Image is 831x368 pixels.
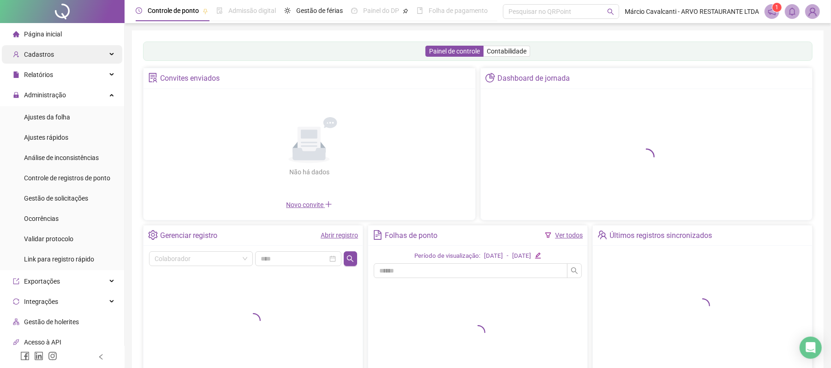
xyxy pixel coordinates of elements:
span: lock [13,92,19,98]
span: Relatórios [24,71,53,78]
span: pushpin [403,8,408,14]
div: Não há dados [267,167,352,177]
span: Validar protocolo [24,235,73,243]
span: pushpin [203,8,208,14]
span: Controle de ponto [148,7,199,14]
div: - [507,251,508,261]
span: Gestão de solicitações [24,195,88,202]
span: Ajustes rápidos [24,134,68,141]
span: team [598,230,607,240]
div: Gerenciar registro [160,228,217,243]
span: Administração [24,91,66,99]
span: Márcio Cavalcanti - ARVO RESTAURANTE LTDA [625,6,759,17]
span: Exportações [24,278,60,285]
span: linkedin [34,351,43,361]
img: 52917 [806,5,819,18]
div: Convites enviados [160,71,220,86]
span: loading [470,324,486,340]
span: api [13,339,19,345]
span: edit [535,252,541,258]
span: clock-circle [136,7,142,14]
span: Página inicial [24,30,62,38]
span: dashboard [351,7,358,14]
span: Acesso à API [24,338,61,346]
div: Folhas de ponto [385,228,437,243]
span: search [347,255,354,262]
span: Contabilidade [487,47,526,55]
span: user-add [13,51,19,58]
span: file-text [373,230,383,240]
span: notification [768,7,776,16]
span: book [417,7,423,14]
span: sun [284,7,291,14]
span: export [13,278,19,285]
span: Novo convite [286,201,332,208]
span: Admissão digital [228,7,276,14]
span: Painel do DP [363,7,399,14]
span: search [571,267,578,274]
span: home [13,31,19,37]
span: Análise de inconsistências [24,154,99,161]
span: Ocorrências [24,215,59,222]
div: [DATE] [512,251,531,261]
a: Abrir registro [321,231,358,239]
span: Controle de registros de ponto [24,174,110,182]
span: loading [637,148,656,166]
span: Gestão de holerites [24,318,79,326]
span: pie-chart [485,73,495,83]
span: Ajustes da folha [24,113,70,121]
span: Folha de pagamento [429,7,488,14]
span: bell [788,7,796,16]
span: loading [245,312,261,328]
span: Painel de controle [429,47,480,55]
span: solution [148,73,158,83]
a: Ver todos [555,231,583,239]
span: 1 [776,4,779,11]
span: setting [148,230,158,240]
span: Cadastros [24,51,54,58]
span: search [607,8,614,15]
div: Período de visualização: [414,251,480,261]
span: loading [694,297,711,314]
div: Últimos registros sincronizados [610,228,712,243]
div: Dashboard de jornada [497,71,570,86]
div: Open Intercom Messenger [800,337,822,359]
span: file [13,71,19,78]
span: instagram [48,351,57,361]
span: Link para registro rápido [24,255,94,263]
span: filter [545,232,551,238]
span: Integrações [24,298,58,305]
span: plus [325,201,332,208]
span: sync [13,298,19,305]
span: Gestão de férias [296,7,343,14]
div: [DATE] [484,251,503,261]
span: left [98,354,104,360]
sup: 1 [772,3,782,12]
span: file-done [216,7,223,14]
span: apartment [13,319,19,325]
span: facebook [20,351,30,361]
